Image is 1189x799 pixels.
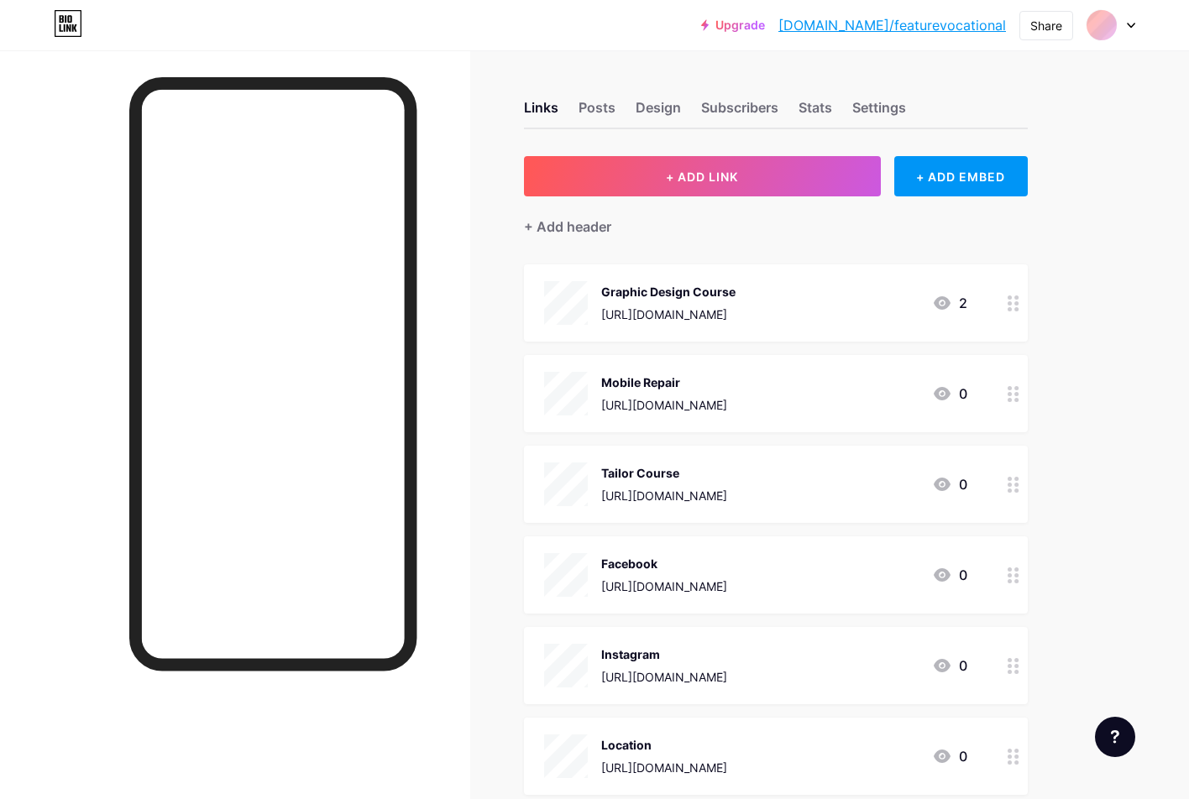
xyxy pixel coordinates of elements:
[601,645,727,663] div: Instagram
[601,283,736,300] div: Graphic Design Course
[579,97,615,128] div: Posts
[524,97,558,128] div: Links
[932,655,967,676] div: 0
[601,487,727,504] div: [URL][DOMAIN_NAME]
[601,668,727,686] div: [URL][DOMAIN_NAME]
[894,156,1028,196] div: + ADD EMBED
[636,97,681,128] div: Design
[701,18,765,32] a: Upgrade
[778,15,1006,35] a: [DOMAIN_NAME]/featurevocational
[601,396,727,414] div: [URL][DOMAIN_NAME]
[601,464,727,482] div: Tailor Course
[799,97,832,128] div: Stats
[932,474,967,494] div: 0
[601,555,727,572] div: Facebook
[601,759,727,776] div: [URL][DOMAIN_NAME]
[666,170,738,184] span: + ADD LINK
[601,736,727,754] div: Location
[932,565,967,585] div: 0
[601,305,736,323] div: [URL][DOMAIN_NAME]
[852,97,906,128] div: Settings
[932,293,967,313] div: 2
[601,577,727,595] div: [URL][DOMAIN_NAME]
[524,217,611,237] div: + Add header
[1030,17,1062,34] div: Share
[932,746,967,766] div: 0
[601,373,727,391] div: Mobile Repair
[524,156,881,196] button: + ADD LINK
[701,97,778,128] div: Subscribers
[932,384,967,404] div: 0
